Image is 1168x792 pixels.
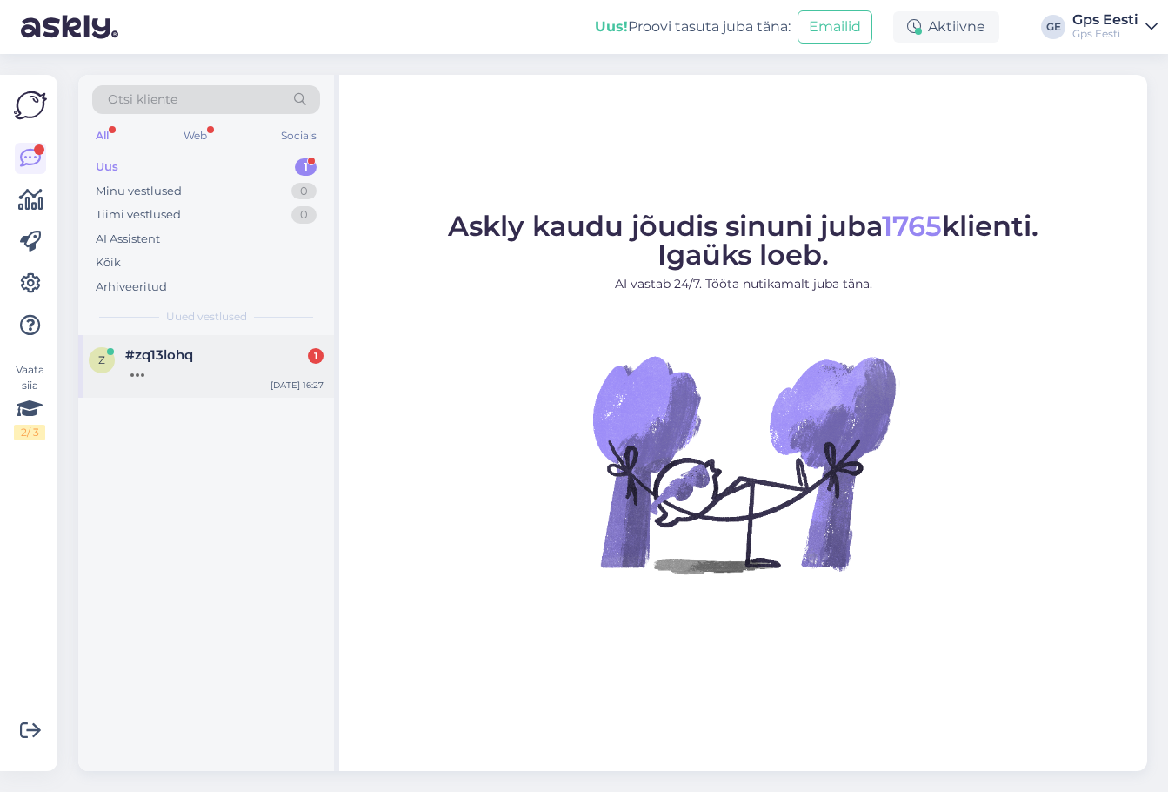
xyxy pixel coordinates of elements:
[96,254,121,272] div: Kõik
[1041,15,1065,39] div: GE
[587,307,900,621] img: No Chat active
[295,158,317,176] div: 1
[92,124,112,147] div: All
[96,279,167,296] div: Arhiveeritud
[98,353,105,366] span: z
[882,209,942,243] span: 1765
[96,183,182,200] div: Minu vestlused
[291,206,317,224] div: 0
[1072,13,1158,41] a: Gps EestiGps Eesti
[270,379,324,392] div: [DATE] 16:27
[125,347,193,363] span: #zq13lohq
[14,362,45,440] div: Vaata siia
[291,183,317,200] div: 0
[798,10,872,44] button: Emailid
[308,348,324,364] div: 1
[1072,13,1138,27] div: Gps Eesti
[166,309,247,325] span: Uued vestlused
[14,89,47,122] img: Askly Logo
[1072,27,1138,41] div: Gps Eesti
[893,11,999,43] div: Aktiivne
[277,124,320,147] div: Socials
[448,209,1038,272] span: Askly kaudu jõudis sinuni juba klienti. Igaüks loeb.
[96,231,160,248] div: AI Assistent
[96,206,181,224] div: Tiimi vestlused
[108,91,177,109] span: Otsi kliente
[595,17,791,37] div: Proovi tasuta juba täna:
[595,18,628,35] b: Uus!
[14,425,45,440] div: 2 / 3
[180,124,210,147] div: Web
[96,158,118,176] div: Uus
[448,275,1038,293] p: AI vastab 24/7. Tööta nutikamalt juba täna.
